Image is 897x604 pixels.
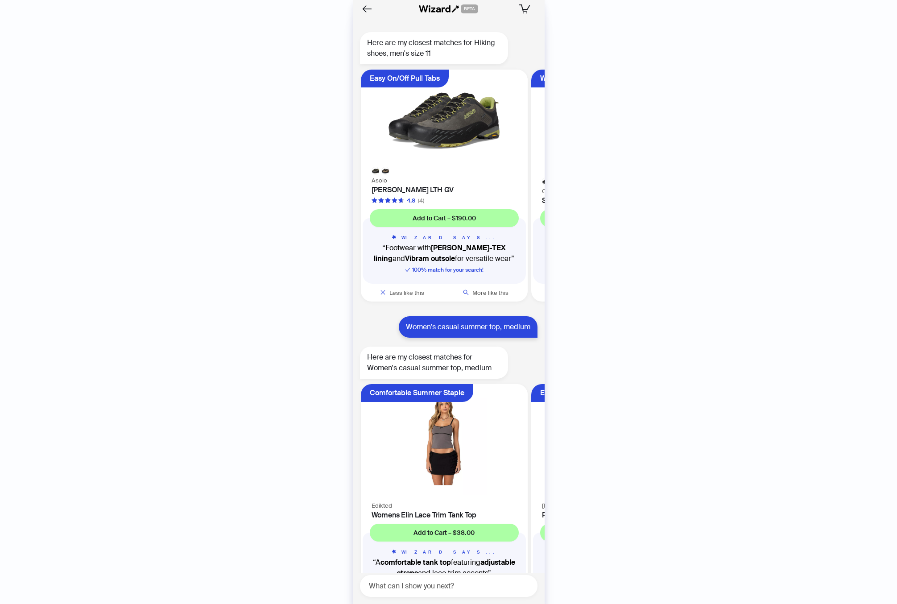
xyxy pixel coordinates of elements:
[370,209,519,227] button: Add to Cart – $190.00
[370,70,440,87] div: Easy On/Off Pull Tabs
[413,529,475,537] span: Add to Cart – $38.00
[542,502,589,509] span: [PERSON_NAME]
[361,284,444,302] button: Less like this
[540,384,616,402] div: Elegant Button Closure
[360,2,374,16] button: Back
[370,234,519,241] h5: WIZARD SAYS...
[542,187,567,195] span: Columbia
[370,557,519,579] q: A featuring and lace trim accents
[537,389,693,495] img: Printed Top
[385,198,391,203] span: star
[372,177,387,184] span: Asolo
[540,557,689,579] q: A top with closure, made in [GEOGRAPHIC_DATA]
[413,214,476,222] span: Add to Cart – $190.00
[370,524,519,542] button: Add to Cart – $38.00
[370,549,519,555] h5: WIZARD SAYS...
[382,167,389,174] img: Truffle 1
[372,198,377,203] span: star
[370,384,464,402] div: Comfortable Summer Staple
[537,75,693,172] img: Strata Trail Mid Wp
[540,549,689,555] h5: WIZARD SAYS...
[399,316,537,338] div: Women's casual summer top, medium
[360,347,508,379] div: Here are my closest matches for Women's casual summer top, medium
[370,243,519,264] q: Footwear with and for versatile wear
[360,32,508,64] div: Here are my closest matches for Hiking shoes, men's size 11
[542,178,550,185] img: Black/Owl
[398,198,404,203] span: star
[444,284,528,302] button: More like this
[372,196,415,205] div: 4.8 out of 5 stars
[540,234,689,241] h5: WIZARD SAYS...
[372,511,517,519] h4: Womens Elin Lace Trim Tank Top
[372,167,379,174] img: Graph/Green Oasis
[392,198,397,203] span: star
[540,70,612,87] div: Waterproof Protection
[380,290,386,295] span: close
[407,196,415,205] div: 4.8
[461,4,478,13] span: BETA
[372,502,392,509] span: Edikted
[366,389,522,495] img: Womens Elin Lace Trim Tank Top
[372,186,517,194] h4: [PERSON_NAME] LTH GV
[389,289,424,297] span: Less like this
[374,243,506,263] b: [PERSON_NAME]-TEX lining
[463,290,469,295] span: search
[405,266,484,273] span: 100 % match for your search!
[380,558,451,567] b: comfortable tank top
[405,267,410,273] span: check
[378,198,384,203] span: star
[418,196,424,205] div: (4)
[540,243,689,264] q: A hiker with for varied terrains
[366,75,522,161] img: Eldo LTH GV
[405,254,455,263] b: Vibram outsole
[472,289,508,297] span: More like this
[542,511,687,519] h4: Printed Top
[542,196,687,205] h4: Strata Trail Mid Wp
